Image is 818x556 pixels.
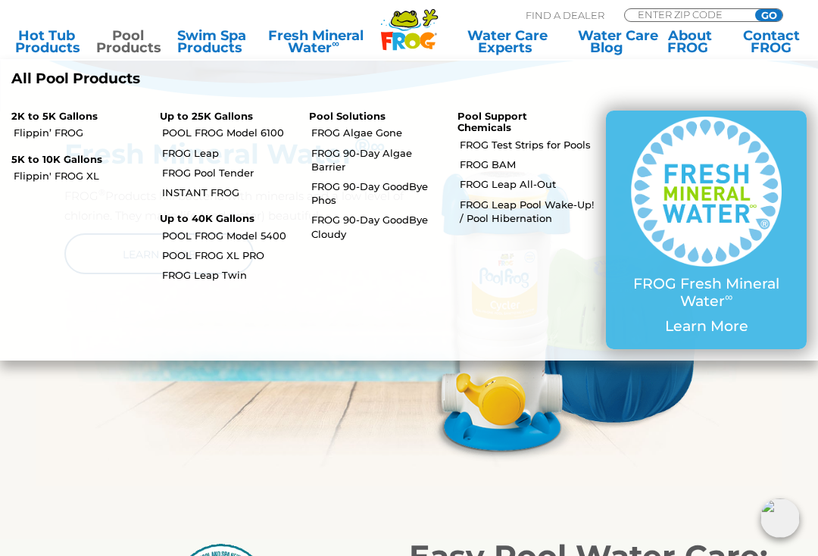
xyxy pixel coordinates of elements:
[96,30,159,54] a: PoolProducts
[14,169,148,183] a: Flippin' FROG XL
[526,8,604,22] p: Find A Dealer
[160,213,286,225] p: Up to 40K Gallons
[258,30,373,54] a: Fresh MineralWater∞
[631,276,782,311] p: FROG Fresh Mineral Water
[636,9,738,20] input: Zip Code Form
[740,30,803,54] a: ContactFROG
[11,154,137,166] p: 5K to 10K Gallons
[460,138,595,151] a: FROG Test Strips for Pools
[177,30,240,54] a: Swim SpaProducts
[162,229,297,242] a: POOL FROG Model 5400
[725,290,732,304] sup: ∞
[15,30,78,54] a: Hot TubProducts
[457,111,583,134] p: Pool Support Chemicals
[760,498,800,538] img: openIcon
[659,30,722,54] a: AboutFROG
[578,30,641,54] a: Water CareBlog
[311,180,446,207] a: FROG 90-Day GoodBye Phos
[162,166,297,180] a: FROG Pool Tender
[162,186,297,199] a: INSTANT FROG
[11,111,137,123] p: 2K to 5K Gallons
[162,126,297,139] a: POOL FROG Model 6100
[162,248,297,262] a: POOL FROG XL PRO
[11,70,398,88] a: All Pool Products
[309,110,386,122] a: Pool Solutions
[160,111,286,123] p: Up to 25K Gallons
[631,117,782,343] a: FROG Fresh Mineral Water∞ Learn More
[162,146,297,160] a: FROG Leap
[631,318,782,336] p: Learn More
[460,177,595,191] a: FROG Leap All-Out
[460,158,595,171] a: FROG BAM
[311,213,446,240] a: FROG 90-Day GoodBye Cloudy
[332,37,339,49] sup: ∞
[311,146,446,173] a: FROG 90-Day Algae Barrier
[311,126,446,139] a: FROG Algae Gone
[460,198,595,225] a: FROG Leap Pool Wake-Up! / Pool Hibernation
[456,30,560,54] a: Water CareExperts
[162,268,297,282] a: FROG Leap Twin
[755,9,782,21] input: GO
[14,126,148,139] a: Flippin’ FROG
